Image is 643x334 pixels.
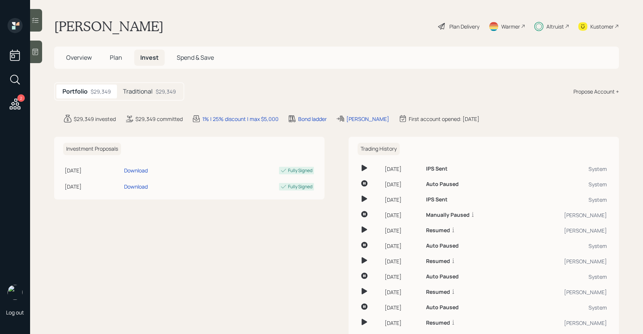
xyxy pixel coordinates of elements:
div: Download [124,166,148,174]
div: 2 [17,94,25,102]
div: $29,349 [91,88,111,95]
div: [DATE] [385,242,420,250]
h6: Auto Paused [426,304,459,311]
div: [DATE] [385,273,420,281]
div: [PERSON_NAME] [525,319,607,327]
span: Invest [140,53,159,62]
div: [PERSON_NAME] [346,115,389,123]
div: [DATE] [385,227,420,234]
h6: IPS Sent [426,196,447,203]
div: Fully Signed [288,183,312,190]
h6: IPS Sent [426,166,447,172]
div: System [525,180,607,188]
div: Fully Signed [288,167,312,174]
div: [PERSON_NAME] [525,288,607,296]
div: System [525,196,607,204]
div: First account opened: [DATE] [409,115,479,123]
div: [DATE] [385,180,420,188]
h1: [PERSON_NAME] [54,18,164,35]
h5: Traditional [123,88,153,95]
div: [DATE] [385,304,420,311]
h6: Auto Paused [426,181,459,187]
h6: Auto Paused [426,243,459,249]
div: [DATE] [385,196,420,204]
div: System [525,242,607,250]
div: [DATE] [385,319,420,327]
h6: Manually Paused [426,212,470,218]
div: Propose Account + [573,88,619,95]
div: Download [124,183,148,190]
div: Kustomer [590,23,614,30]
div: 1% | 25% discount | max $5,000 [202,115,279,123]
div: $29,349 invested [74,115,116,123]
div: $29,349 committed [135,115,183,123]
div: System [525,165,607,173]
div: [DATE] [65,166,121,174]
img: sami-boghos-headshot.png [8,285,23,300]
div: System [525,273,607,281]
div: [DATE] [385,165,420,173]
div: [DATE] [385,211,420,219]
span: Spend & Save [177,53,214,62]
div: $29,349 [156,88,176,95]
h6: Resumed [426,258,450,264]
h6: Investment Proposals [63,143,121,155]
div: [DATE] [385,288,420,296]
div: Log out [6,309,24,316]
h6: Resumed [426,320,450,326]
span: Overview [66,53,92,62]
div: System [525,304,607,311]
div: Altruist [546,23,564,30]
div: [DATE] [65,183,121,190]
h6: Resumed [426,227,450,234]
div: Warmer [501,23,520,30]
span: Plan [110,53,122,62]
h6: Trading History [358,143,400,155]
h6: Auto Paused [426,274,459,280]
div: Bond ladder [298,115,327,123]
div: [PERSON_NAME] [525,227,607,234]
div: Plan Delivery [449,23,479,30]
div: [PERSON_NAME] [525,257,607,265]
h5: Portfolio [62,88,88,95]
div: [DATE] [385,257,420,265]
div: [PERSON_NAME] [525,211,607,219]
h6: Resumed [426,289,450,295]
